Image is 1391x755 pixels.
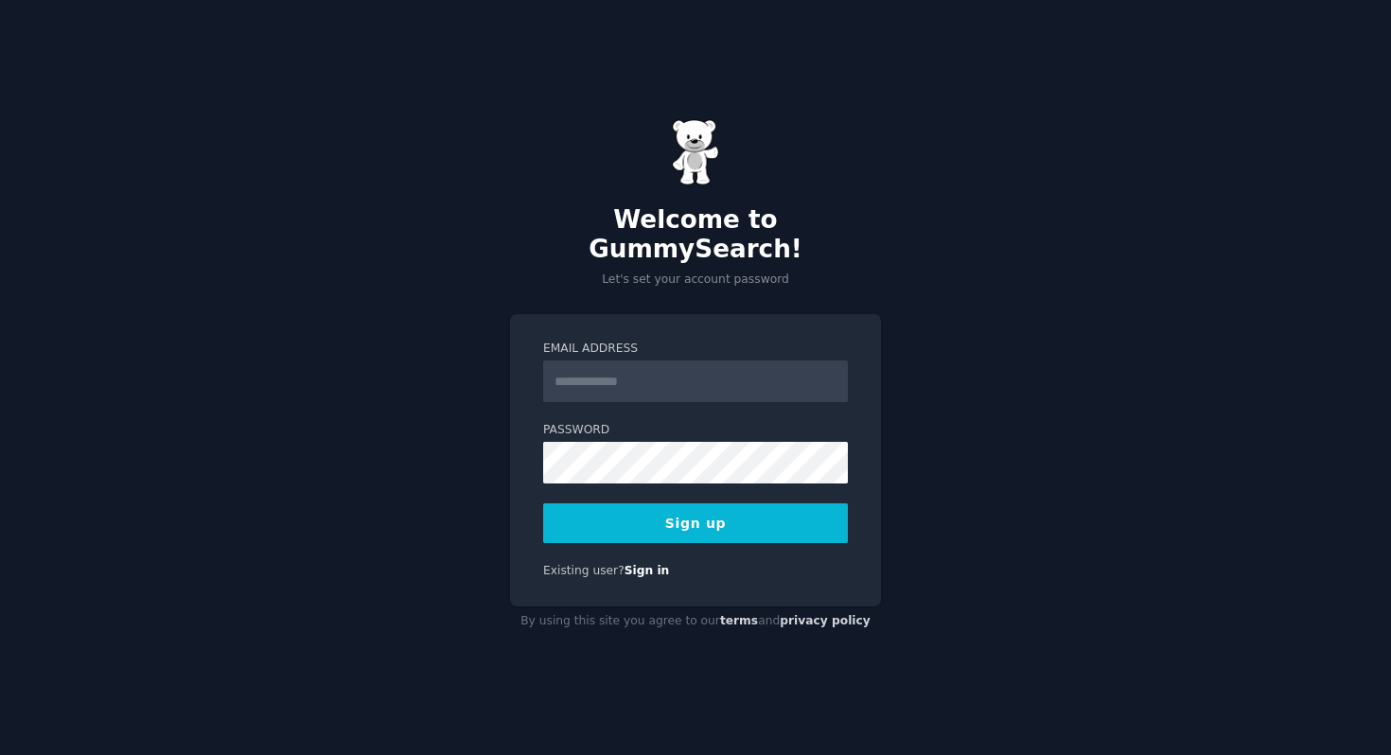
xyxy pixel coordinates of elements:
label: Email Address [543,341,848,358]
a: Sign in [625,564,670,577]
div: By using this site you agree to our and [510,606,881,637]
span: Existing user? [543,564,625,577]
img: Gummy Bear [672,119,719,185]
button: Sign up [543,503,848,543]
a: terms [720,614,758,627]
label: Password [543,422,848,439]
p: Let's set your account password [510,272,881,289]
a: privacy policy [780,614,871,627]
h2: Welcome to GummySearch! [510,205,881,265]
